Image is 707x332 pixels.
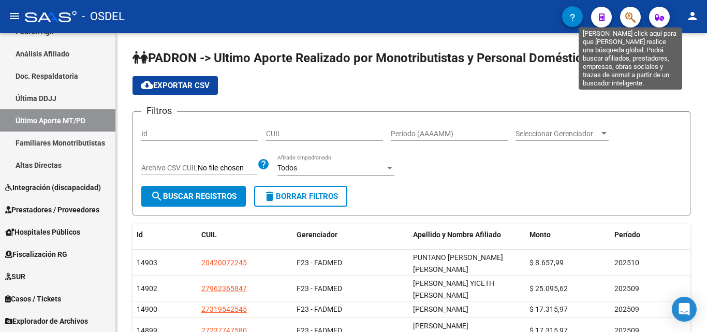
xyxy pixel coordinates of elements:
[201,258,247,267] span: 20420072245
[5,293,61,305] span: Casos / Tickets
[141,81,210,90] span: Exportar CSV
[132,76,218,95] button: Exportar CSV
[201,230,217,239] span: CUIL
[297,230,337,239] span: Gerenciador
[141,104,177,118] h3: Filtros
[614,305,639,313] span: 202509
[672,297,697,322] div: Open Intercom Messenger
[529,305,568,313] span: $ 17.315,97
[297,305,342,313] span: F23 - FADMED
[413,305,468,313] span: [PERSON_NAME]
[525,224,611,246] datatable-header-cell: Monto
[5,226,80,238] span: Hospitales Públicos
[297,284,342,293] span: F23 - FADMED
[137,284,157,293] span: 14902
[254,186,347,207] button: Borrar Filtros
[141,164,198,172] span: Archivo CSV CUIL
[263,192,338,201] span: Borrar Filtros
[137,305,157,313] span: 14900
[141,186,246,207] button: Buscar Registros
[132,51,590,65] span: PADRON -> Ultimo Aporte Realizado por Monotributistas y Personal Doméstico
[292,224,409,246] datatable-header-cell: Gerenciador
[686,10,699,22] mat-icon: person
[5,249,67,260] span: Fiscalización RG
[137,230,143,239] span: Id
[614,258,639,267] span: 202510
[263,190,276,203] mat-icon: delete
[201,284,247,293] span: 27962365847
[610,224,690,246] datatable-header-cell: Período
[413,230,501,239] span: Apellido y Nombre Afiliado
[257,158,270,170] mat-icon: help
[614,284,639,293] span: 202509
[82,5,125,28] span: - OSDEL
[529,284,568,293] span: $ 25.095,62
[413,253,503,273] span: PUNTANO [PERSON_NAME] [PERSON_NAME]
[201,305,247,313] span: 27319542545
[5,315,88,327] span: Explorador de Archivos
[5,204,99,215] span: Prestadores / Proveedores
[409,224,525,246] datatable-header-cell: Apellido y Nombre Afiliado
[515,129,599,138] span: Seleccionar Gerenciador
[413,279,494,299] span: [PERSON_NAME] YICETH [PERSON_NAME]
[132,224,197,246] datatable-header-cell: Id
[529,230,551,239] span: Monto
[277,164,297,172] span: Todos
[614,230,640,239] span: Período
[137,258,157,267] span: 14903
[5,271,25,282] span: SUR
[151,192,237,201] span: Buscar Registros
[197,224,293,246] datatable-header-cell: CUIL
[5,182,101,193] span: Integración (discapacidad)
[141,79,153,91] mat-icon: cloud_download
[151,190,163,203] mat-icon: search
[529,258,564,267] span: $ 8.657,99
[8,10,21,22] mat-icon: menu
[198,164,257,173] input: Archivo CSV CUIL
[297,258,342,267] span: F23 - FADMED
